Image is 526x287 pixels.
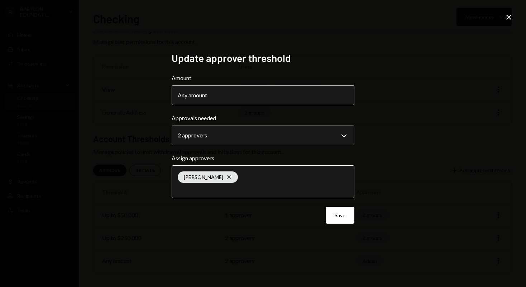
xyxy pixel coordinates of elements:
[172,51,354,65] h2: Update approver threshold
[172,114,354,122] label: Approvals needed
[172,154,354,162] label: Assign approvers
[172,74,354,82] label: Amount
[172,85,354,105] button: Amount
[178,171,238,183] div: [PERSON_NAME]
[326,207,354,224] button: Save
[172,125,354,145] button: Approvals needed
